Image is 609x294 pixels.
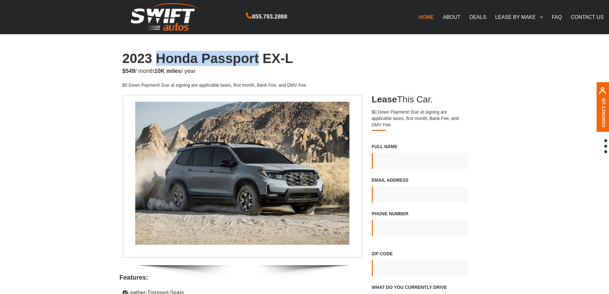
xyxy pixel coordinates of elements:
[372,95,468,105] h3: This Car.
[547,10,566,24] a: FAQ
[372,250,468,276] label: Zip Code
[372,153,468,169] input: Full Name
[338,107,343,111] a: 1
[372,177,468,203] label: Email Address
[122,51,487,66] h1: 2023 Honda Passport EX-L
[246,14,287,20] a: 855.793.2888
[372,220,468,236] input: Phone Number
[465,10,490,24] a: DEALS
[372,94,397,104] span: Lease
[566,10,608,24] a: CONTACT US
[372,260,468,276] input: Zip Code
[599,87,606,98] img: contact us, iconuser
[154,68,181,74] strong: 10K miles
[122,68,135,74] strong: $549
[372,143,468,169] label: Full Name
[372,109,468,128] p: $0 Down Payment! Due at signing are applicable taxes, first month, Bank Fee, and DMV Fee.
[372,187,468,203] input: Email Address
[120,273,359,282] span: features:
[491,10,547,24] a: LEASE BY MAKE
[601,98,606,127] a: Contact Us
[135,102,349,245] img: honda passport trailsport mmp
[122,67,487,75] p: / month / year
[372,211,468,236] label: Phone Number
[438,10,465,24] a: ABOUT
[122,82,487,88] p: $0 Down Payment! Due at signing are applicable taxes, first month, Bank Fee, and DMV Fee.
[252,12,287,21] span: 855.793.2888
[131,3,198,31] img: Swift Autos
[414,10,438,24] a: HOME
